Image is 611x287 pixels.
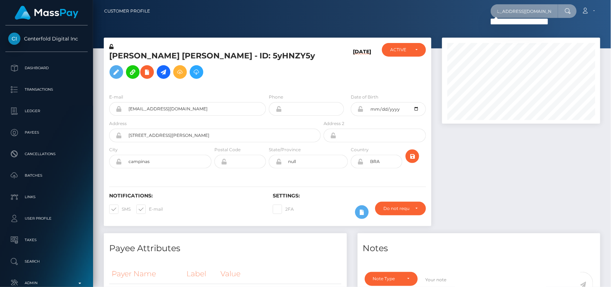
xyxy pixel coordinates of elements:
a: Ledger [5,102,88,120]
h4: Notes [363,242,595,255]
label: 2FA [273,205,294,214]
label: E-mail [109,94,123,100]
img: MassPay Logo [15,6,78,20]
img: Centerfold Digital Inc [8,33,20,45]
a: Transactions [5,81,88,99]
div: ACTIVE [390,47,409,53]
th: Payer Name [109,264,184,284]
p: User Profile [8,213,85,224]
p: Transactions [8,84,85,95]
p: Search [8,256,85,267]
p: Dashboard [8,63,85,73]
label: E-mail [136,205,163,214]
a: Cancellations [5,145,88,163]
a: User Profile [5,210,88,228]
a: Customer Profile [104,4,150,19]
p: Cancellations [8,149,85,159]
th: Value [218,264,341,284]
p: Payees [8,127,85,138]
input: Search... [491,4,558,18]
label: SMS [109,205,131,214]
th: Label [184,264,218,284]
label: State/Province [269,147,301,153]
h6: Notifications: [109,193,262,199]
label: City [109,147,118,153]
p: Taxes [8,235,85,245]
label: Country [351,147,369,153]
label: Date of Birth [351,94,378,100]
h6: Settings: [273,193,426,199]
a: Batches [5,167,88,185]
button: ACTIVE [382,43,426,57]
label: Postal Code [214,147,241,153]
h5: [PERSON_NAME] [PERSON_NAME] - ID: 5yHNZY5y [109,51,317,82]
button: Do not require [375,202,426,215]
p: Ledger [8,106,85,116]
a: Search [5,253,88,271]
div: Do not require [383,206,409,211]
span: Centerfold Digital Inc [5,35,88,42]
a: Taxes [5,231,88,249]
a: Links [5,188,88,206]
a: Dashboard [5,59,88,77]
p: Batches [8,170,85,181]
label: Address [109,120,127,127]
p: Links [8,192,85,202]
h6: [DATE] [353,49,371,85]
h4: Payee Attributes [109,242,341,255]
label: Address 2 [324,120,345,127]
div: Note Type [373,276,401,282]
a: Initiate Payout [157,65,170,79]
button: Note Type [365,272,418,286]
label: Phone [269,94,283,100]
a: Payees [5,124,88,142]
